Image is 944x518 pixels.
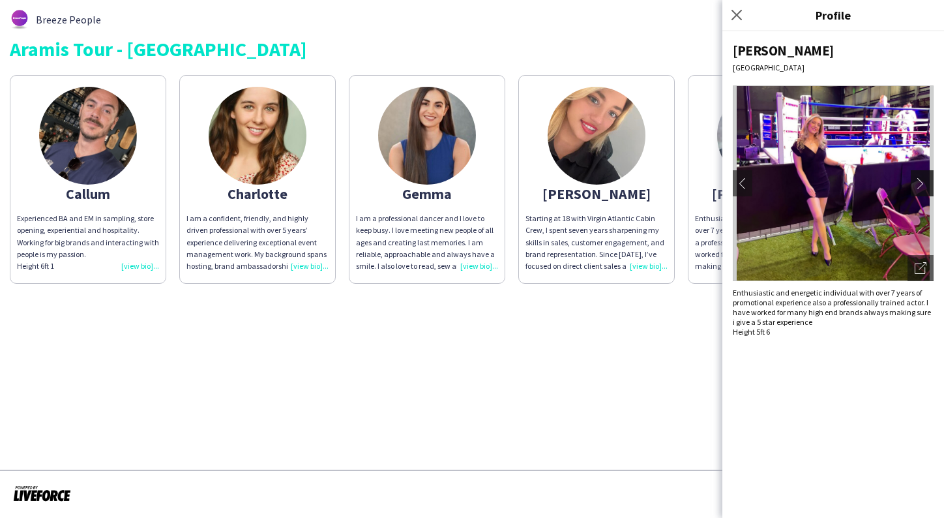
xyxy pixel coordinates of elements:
div: Starting at 18 with Virgin Atlantic Cabin Crew, I spent seven years sharpening my skills in sales... [525,213,668,272]
img: thumb-68a5f6c3da8c7.jpg [378,87,476,185]
span: Height 6ft 1 [17,261,54,271]
img: Powered by Liveforce [13,484,71,502]
img: thumb-61846364a4b55.jpeg [209,87,306,185]
div: [PERSON_NAME] [733,42,934,59]
div: Charlotte [186,188,329,200]
img: thumb-673385a389c29.jpeg [548,87,645,185]
div: [GEOGRAPHIC_DATA] [733,63,934,72]
img: thumb-6484e59ce0fe5.jpeg [717,87,815,185]
div: I am a professional dancer and I love to keep busy. I love meeting new people of all ages and cre... [356,213,498,272]
div: Gemma [356,188,498,200]
img: thumb-62876bd588459.png [10,10,29,29]
span: Experienced BA and EM in sampling, store opening, experiential and hospitality. Working for big b... [17,213,159,259]
p: I am a confident, friendly, and highly driven professional with over 5 years’ experience deliveri... [186,213,329,272]
img: Crew avatar or photo [733,85,934,281]
span: Enthusiastic and energetic individual with over 7 years of promotional experience also a professi... [733,288,931,327]
h3: Profile [722,7,944,23]
div: [PERSON_NAME] [525,188,668,200]
div: Aramis Tour - [GEOGRAPHIC_DATA] [10,39,934,59]
div: [PERSON_NAME] [695,188,837,200]
span: Breeze People [36,14,101,25]
div: Callum [17,188,159,200]
img: thumb-a75ad81d-69a4-46a5-b25b-ba31c9647926.png [39,87,137,185]
div: Open photos pop-in [907,255,934,281]
span: Enthusiastic and energetic individual with over 7 years of promotional experience also a professi... [695,213,836,271]
span: Height 5ft 6 [733,327,770,337]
